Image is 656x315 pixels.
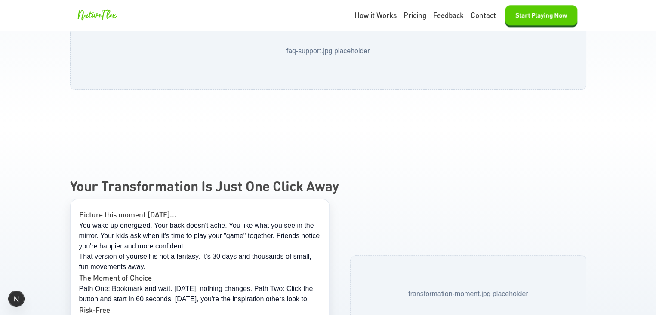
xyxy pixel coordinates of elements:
h4: The Moment of Choice [79,272,320,284]
button: Start Playing Now [505,5,577,25]
p: That version of yourself is not a fantasy. It's 30 days and thousands of small, fun movements away. [79,251,320,272]
a: How it Works [354,10,397,21]
span: NativeFlex [77,10,117,20]
p: Path One: Bookmark and wait. [DATE], nothing changes. Path Two: Click the button and start in 60 ... [79,284,320,304]
h2: Your Transformation Is Just One Click Away [70,176,586,196]
a: Pricing [403,10,426,21]
a: Contact [471,10,496,21]
a: Feedback [433,10,464,21]
p: You wake up energized. Your back doesn't ache. You like what you see in the mirror. Your kids ask... [79,220,320,251]
h3: Picture this moment [DATE]... [79,209,320,220]
div: Friendly support placeholder [70,12,586,90]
